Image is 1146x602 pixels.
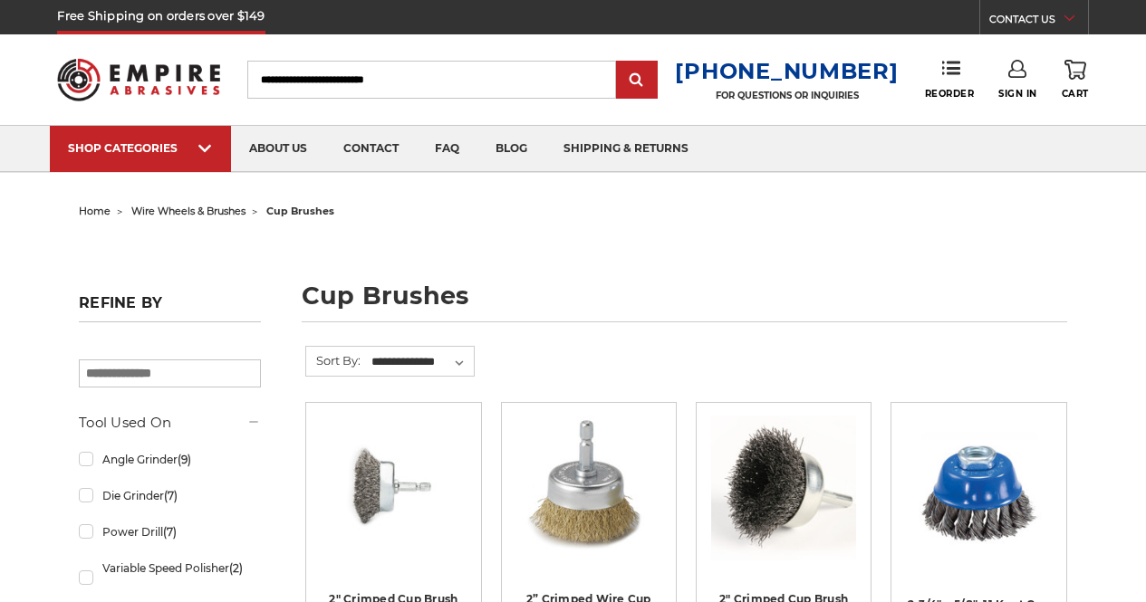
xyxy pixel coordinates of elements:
[925,88,975,100] span: Reorder
[131,205,246,217] a: wire wheels & brushes
[79,294,261,322] h5: Refine by
[229,561,243,575] span: (2)
[164,489,178,502] span: (7)
[306,347,361,374] label: Sort By:
[989,9,1088,34] a: CONTACT US
[709,416,858,564] a: Crimped Wire Cup Brush with Shank
[266,205,334,217] span: cup brushes
[516,416,661,560] img: 2" brass crimped wire cup brush with 1/4" hex shank
[321,416,466,560] img: 2" Crimped Cup Brush 193220B
[79,205,111,217] a: home
[79,480,261,511] a: Die Grinder
[477,126,545,172] a: blog
[904,416,1053,564] a: 2-3/4″ x 5/8″–11 Knot Cup Brush (Stainless Steel)
[369,349,474,376] select: Sort By:
[79,444,261,475] a: Angle Grinder
[1062,60,1089,100] a: Cart
[325,126,417,172] a: contact
[925,60,975,99] a: Reorder
[619,62,655,99] input: Submit
[417,126,477,172] a: faq
[515,416,663,564] a: 2" brass crimped wire cup brush with 1/4" hex shank
[178,453,191,466] span: (9)
[68,141,213,155] div: SHOP CATEGORIES
[907,416,1052,560] img: 2-3/4″ x 5/8″–11 Knot Cup Brush (Stainless Steel)
[711,416,856,560] img: Crimped Wire Cup Brush with Shank
[675,90,898,101] p: FOR QUESTIONS OR INQUIRIES
[231,126,325,172] a: about us
[319,416,467,564] a: 2" Crimped Cup Brush 193220B
[302,283,1067,322] h1: cup brushes
[675,58,898,84] a: [PHONE_NUMBER]
[79,412,261,434] h5: Tool Used On
[57,48,219,111] img: Empire Abrasives
[1062,88,1089,100] span: Cart
[545,126,707,172] a: shipping & returns
[79,516,261,548] a: Power Drill
[998,88,1037,100] span: Sign In
[163,525,177,539] span: (7)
